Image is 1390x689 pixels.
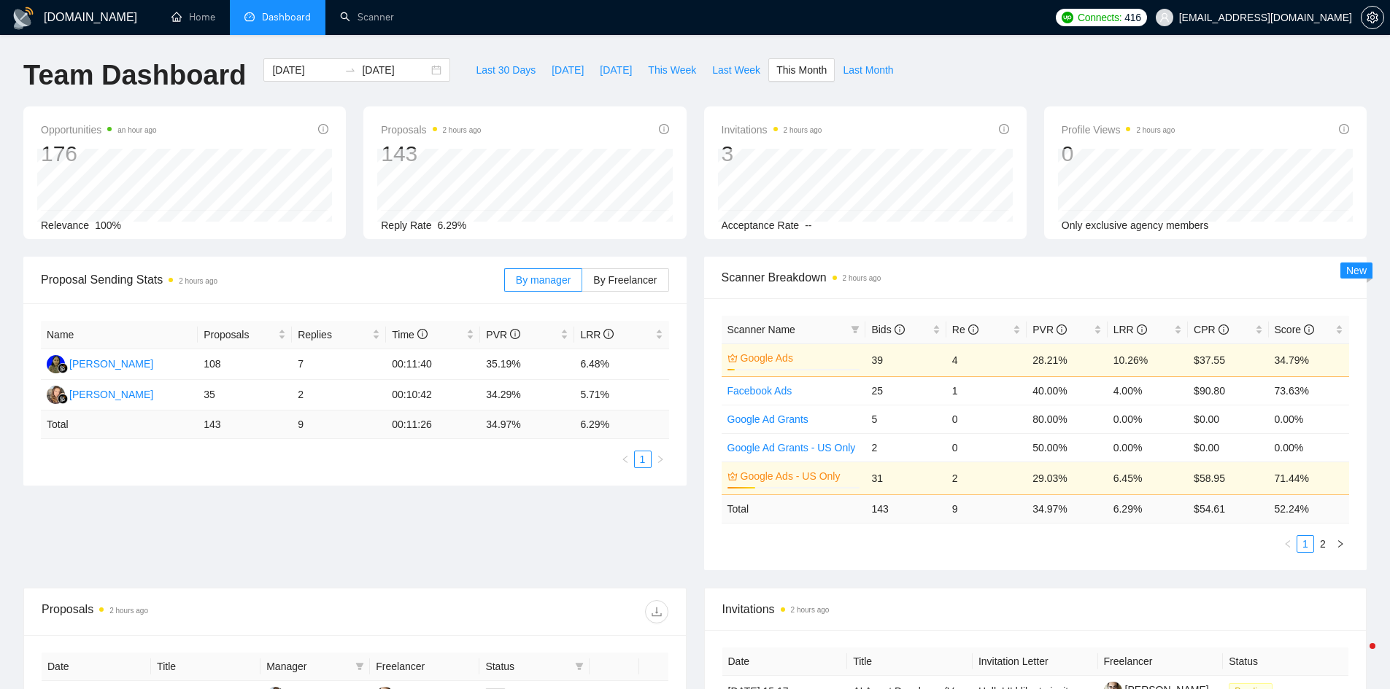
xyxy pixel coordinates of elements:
[1159,12,1170,23] span: user
[272,62,339,78] input: Start date
[47,357,153,369] a: AA[PERSON_NAME]
[865,405,946,433] td: 5
[640,58,704,82] button: This Week
[1098,647,1224,676] th: Freelancer
[386,349,480,380] td: 00:11:40
[600,62,632,78] span: [DATE]
[574,380,668,410] td: 5.71%
[727,471,738,481] span: crown
[1279,535,1297,553] li: Previous Page
[1108,376,1188,405] td: 4.00%
[198,380,292,410] td: 35
[117,126,156,134] time: an hour ago
[1032,324,1067,335] span: PVR
[41,410,198,439] td: Total
[593,274,657,286] span: By Freelancer
[973,647,1098,676] th: Invitation Letter
[791,606,830,614] time: 2 hours ago
[722,121,822,139] span: Invitations
[727,324,795,335] span: Scanner Name
[1108,494,1188,523] td: 6.29 %
[865,376,946,405] td: 25
[344,64,356,76] span: swap-right
[865,494,946,523] td: 143
[575,662,584,671] span: filter
[1188,462,1268,494] td: $58.95
[1188,343,1268,376] td: $37.55
[355,662,364,671] span: filter
[1279,535,1297,553] button: left
[41,219,89,231] span: Relevance
[486,329,520,340] span: PVR
[1269,494,1349,523] td: 52.24 %
[946,494,1027,523] td: 9
[635,451,651,467] a: 1
[999,124,1009,134] span: info-circle
[1269,405,1349,433] td: 0.00%
[344,64,356,76] span: to
[574,410,668,439] td: 6.29 %
[1269,343,1349,376] td: 34.79%
[1275,324,1314,335] span: Score
[381,219,431,231] span: Reply Rate
[722,600,1349,618] span: Invitations
[1269,376,1349,405] td: 73.63%
[741,468,857,484] a: Google Ads - US Only
[851,325,860,334] span: filter
[417,329,428,339] span: info-circle
[1188,494,1268,523] td: $ 54.61
[712,62,760,78] span: Last Week
[946,376,1027,405] td: 1
[1062,140,1175,168] div: 0
[47,355,65,373] img: AA
[646,606,668,618] span: download
[1057,324,1067,335] span: info-circle
[47,386,65,404] img: NK
[1188,405,1268,433] td: $0.00
[42,653,151,681] th: Date
[1315,536,1331,552] a: 2
[262,11,311,23] span: Dashboard
[23,58,246,93] h1: Team Dashboard
[1223,647,1348,676] th: Status
[260,653,370,681] th: Manager
[1108,433,1188,462] td: 0.00%
[41,270,504,289] span: Proposal Sending Stats
[843,274,881,282] time: 2 hours ago
[544,58,592,82] button: [DATE]
[244,12,255,22] span: dashboard
[946,433,1027,462] td: 0
[634,451,652,468] li: 1
[381,121,481,139] span: Proposals
[1027,494,1107,523] td: 34.97 %
[1219,324,1229,335] span: info-circle
[42,600,355,623] div: Proposals
[198,349,292,380] td: 108
[1078,9,1121,26] span: Connects:
[617,451,634,468] li: Previous Page
[1062,219,1209,231] span: Only exclusive agency members
[847,647,973,676] th: Title
[392,329,427,340] span: Time
[151,653,260,681] th: Title
[1297,536,1313,552] a: 1
[1113,324,1147,335] span: LRR
[179,277,217,285] time: 2 hours ago
[1124,9,1140,26] span: 416
[41,121,157,139] span: Opportunities
[843,62,893,78] span: Last Month
[776,62,827,78] span: This Month
[968,324,978,335] span: info-circle
[1194,324,1228,335] span: CPR
[1027,462,1107,494] td: 29.03%
[946,462,1027,494] td: 2
[1314,535,1332,553] li: 2
[574,349,668,380] td: 6.48%
[171,11,215,23] a: homeHome
[468,58,544,82] button: Last 30 Days
[946,343,1027,376] td: 4
[580,329,614,340] span: LRR
[298,327,369,343] span: Replies
[1297,535,1314,553] li: 1
[1332,535,1349,553] li: Next Page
